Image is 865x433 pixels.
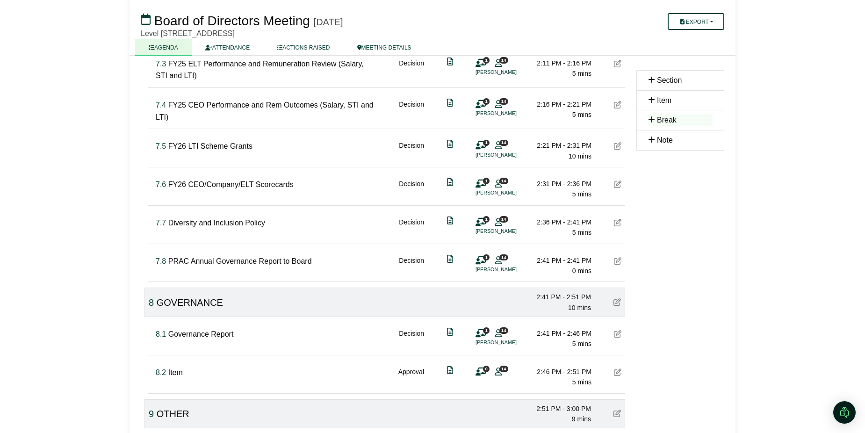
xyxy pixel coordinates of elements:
[399,328,424,349] div: Decision
[572,190,591,198] span: 5 mins
[483,366,490,372] span: 0
[657,116,677,124] span: Break
[157,297,223,308] span: GOVERNANCE
[572,111,591,118] span: 5 mins
[668,13,724,30] button: Export
[399,217,424,238] div: Decision
[572,415,591,423] span: 9 mins
[499,366,508,372] span: 14
[141,29,235,37] span: Level [STREET_ADDRESS]
[157,409,189,419] span: OTHER
[572,267,591,274] span: 0 mins
[499,254,508,260] span: 14
[135,39,192,56] a: AGENDA
[168,219,265,227] span: Diversity and Inclusion Policy
[476,68,546,76] li: [PERSON_NAME]
[569,152,591,160] span: 10 mins
[657,96,671,104] span: Item
[156,219,166,227] span: Click to fine tune number
[398,367,424,388] div: Approval
[149,297,154,308] span: Click to fine tune number
[156,101,166,109] span: Click to fine tune number
[399,255,424,276] div: Decision
[156,142,166,150] span: Click to fine tune number
[476,189,546,197] li: [PERSON_NAME]
[344,39,425,56] a: MEETING DETAILS
[168,330,234,338] span: Governance Report
[168,257,312,265] span: PRAC Annual Governance Report to Board
[168,368,183,376] span: Item
[399,58,424,82] div: Decision
[499,327,508,333] span: 14
[483,140,490,146] span: 1
[156,60,166,68] span: Click to fine tune number
[156,257,166,265] span: Click to fine tune number
[572,70,591,77] span: 5 mins
[149,409,154,419] span: Click to fine tune number
[499,98,508,104] span: 14
[483,178,490,184] span: 1
[156,60,364,80] span: FY25 ELT Performance and Remuneration Review (Salary, STI and LTI)
[192,39,263,56] a: ATTENDANCE
[156,330,166,338] span: Click to fine tune number
[499,140,508,146] span: 14
[476,151,546,159] li: [PERSON_NAME]
[526,179,591,189] div: 2:31 PM - 2:36 PM
[833,401,856,424] div: Open Intercom Messenger
[526,58,591,68] div: 2:11 PM - 2:16 PM
[263,39,343,56] a: ACTIONS RAISED
[526,292,591,302] div: 2:41 PM - 2:51 PM
[168,180,294,188] span: FY26 CEO/Company/ELT Scorecards
[499,57,508,63] span: 14
[526,367,591,377] div: 2:46 PM - 2:51 PM
[526,328,591,339] div: 2:41 PM - 2:46 PM
[476,339,546,346] li: [PERSON_NAME]
[154,14,310,28] span: Board of Directors Meeting
[483,254,490,260] span: 1
[399,99,424,123] div: Decision
[483,98,490,104] span: 1
[156,368,166,376] span: Click to fine tune number
[572,229,591,236] span: 5 mins
[526,217,591,227] div: 2:36 PM - 2:41 PM
[572,378,591,386] span: 5 mins
[526,404,591,414] div: 2:51 PM - 3:00 PM
[476,227,546,235] li: [PERSON_NAME]
[168,142,252,150] span: FY26 LTI Scheme Grants
[399,179,424,200] div: Decision
[476,109,546,117] li: [PERSON_NAME]
[657,76,682,84] span: Section
[483,216,490,222] span: 1
[526,99,591,109] div: 2:16 PM - 2:21 PM
[499,216,508,222] span: 14
[526,255,591,266] div: 2:41 PM - 2:41 PM
[483,327,490,333] span: 1
[156,101,374,121] span: FY25 CEO Performance and Rem Outcomes (Salary, STI and LTI)
[572,340,591,347] span: 5 mins
[526,140,591,151] div: 2:21 PM - 2:31 PM
[476,266,546,274] li: [PERSON_NAME]
[568,304,591,311] span: 10 mins
[483,57,490,63] span: 1
[399,140,424,161] div: Decision
[499,178,508,184] span: 14
[314,16,343,28] div: [DATE]
[156,180,166,188] span: Click to fine tune number
[657,136,673,144] span: Note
